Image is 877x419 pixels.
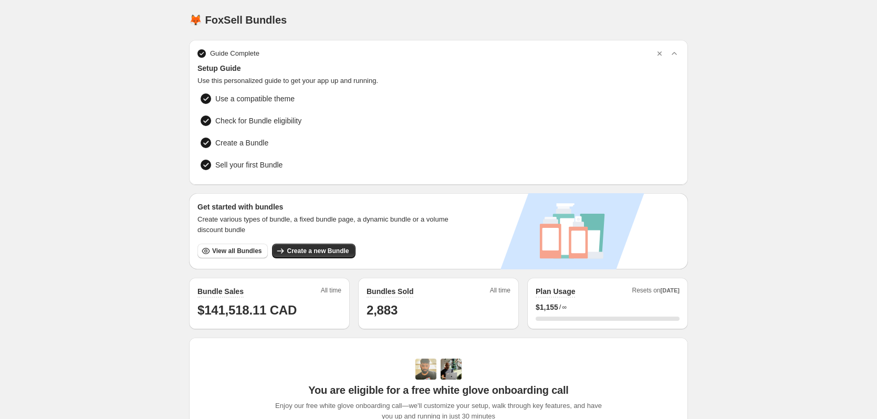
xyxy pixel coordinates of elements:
span: Resets on [632,286,680,298]
div: / [536,302,680,312]
span: All time [490,286,510,298]
span: Sell your first Bundle [215,160,283,170]
h2: Plan Usage [536,286,575,297]
img: Prakhar [441,359,462,380]
span: Setup Guide [197,63,680,74]
span: Use a compatible theme [215,93,295,104]
button: View all Bundles [197,244,268,258]
span: Guide Complete [210,48,259,59]
span: Use this personalized guide to get your app up and running. [197,76,680,86]
h1: 2,883 [367,302,510,319]
span: All time [321,286,341,298]
span: Create a Bundle [215,138,268,148]
button: Create a new Bundle [272,244,355,258]
span: Check for Bundle eligibility [215,116,301,126]
span: You are eligible for a free white glove onboarding call [308,384,568,396]
span: $ 1,155 [536,302,558,312]
span: Create various types of bundle, a fixed bundle page, a dynamic bundle or a volume discount bundle [197,214,458,235]
span: View all Bundles [212,247,262,255]
img: Adi [415,359,436,380]
span: ∞ [562,303,567,311]
h2: Bundle Sales [197,286,244,297]
span: [DATE] [661,287,680,294]
h1: $141,518.11 CAD [197,302,341,319]
h3: Get started with bundles [197,202,458,212]
h2: Bundles Sold [367,286,413,297]
h1: 🦊 FoxSell Bundles [189,14,287,26]
span: Create a new Bundle [287,247,349,255]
